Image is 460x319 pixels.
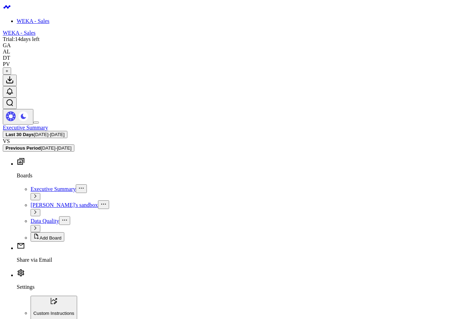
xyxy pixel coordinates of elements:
[31,218,59,224] a: Data Quality
[3,61,10,67] div: PV
[3,98,17,109] button: Open search
[17,18,49,24] a: WEKA - Sales
[3,138,457,144] div: VS
[34,132,65,137] span: [DATE] - [DATE]
[3,131,67,138] button: Last 30 Days[DATE]-[DATE]
[3,42,11,49] div: GA
[41,145,71,151] span: [DATE] - [DATE]
[17,284,457,290] p: Settings
[6,68,8,74] span: +
[31,186,76,192] a: Executive Summary
[3,144,74,152] button: Previous Period[DATE]-[DATE]
[3,49,10,55] div: AL
[3,36,457,42] div: Trial: 14 days left
[33,311,74,316] p: Custom Instructions
[31,202,98,208] a: [PERSON_NAME]'s sandbox
[31,232,64,242] button: Add Board
[3,67,11,75] button: +
[3,30,35,36] a: WEKA - Sales
[6,132,34,137] b: Last 30 Days
[3,55,10,61] div: DT
[3,125,48,131] a: Executive Summary
[6,145,41,151] b: Previous Period
[17,173,457,179] p: Boards
[17,257,457,263] p: Share via Email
